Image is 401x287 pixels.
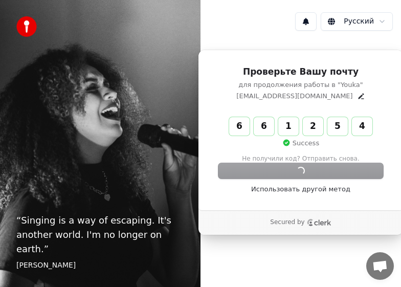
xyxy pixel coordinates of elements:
[366,252,394,280] div: Открытый чат
[307,219,331,226] a: Clerk logo
[16,213,184,256] p: “ Singing is a way of escaping. It's another world. I'm no longer on earth. ”
[251,185,350,194] a: Использовать другой метод
[270,218,304,227] p: Secured by
[229,117,393,136] input: Enter verification code
[218,80,383,90] p: для продолжения работы в "Youka"
[16,16,37,37] img: youka
[218,66,383,78] h1: Проверьте Вашу почту
[357,92,365,100] button: Edit
[236,92,352,101] p: [EMAIL_ADDRESS][DOMAIN_NAME]
[282,139,319,148] p: Success
[16,260,184,271] footer: [PERSON_NAME]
